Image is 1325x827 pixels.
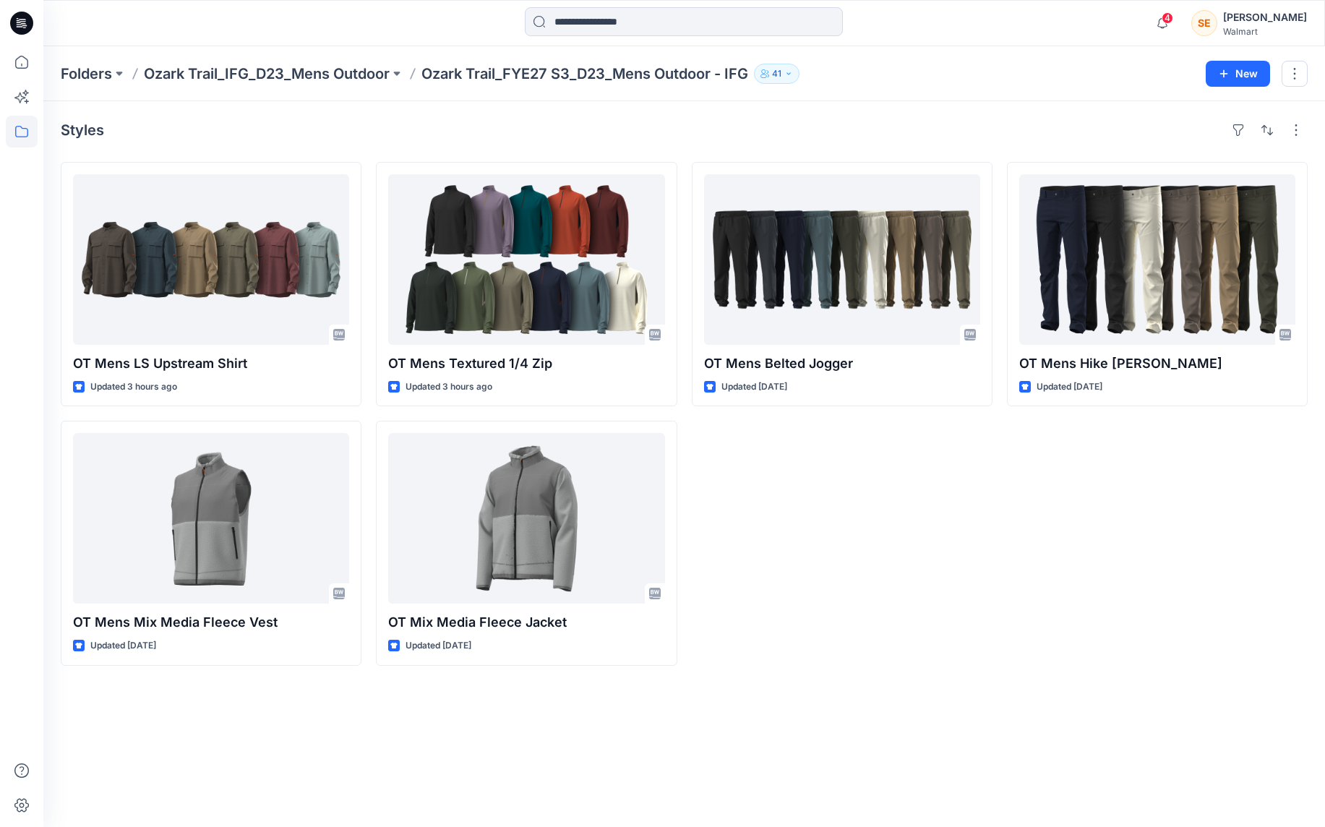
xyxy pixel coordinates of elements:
[388,433,664,604] a: OT Mix Media Fleece Jacket
[1037,380,1102,395] p: Updated [DATE]
[144,64,390,84] a: Ozark Trail_IFG_D23_Mens Outdoor
[704,353,980,374] p: OT Mens Belted Jogger
[406,380,492,395] p: Updated 3 hours ago
[388,353,664,374] p: OT Mens Textured 1/4 Zip
[704,174,980,345] a: OT Mens Belted Jogger
[73,433,349,604] a: OT Mens Mix Media Fleece Vest
[1206,61,1270,87] button: New
[1191,10,1217,36] div: SE
[754,64,799,84] button: 41
[90,638,156,654] p: Updated [DATE]
[1223,26,1307,37] div: Walmart
[388,612,664,633] p: OT Mix Media Fleece Jacket
[61,64,112,84] a: Folders
[421,64,748,84] p: Ozark Trail_FYE27 S3_D23_Mens Outdoor - IFG
[73,174,349,345] a: OT Mens LS Upstream Shirt
[73,353,349,374] p: OT Mens LS Upstream Shirt
[1223,9,1307,26] div: [PERSON_NAME]
[90,380,177,395] p: Updated 3 hours ago
[721,380,787,395] p: Updated [DATE]
[1019,353,1295,374] p: OT Mens Hike [PERSON_NAME]
[772,66,781,82] p: 41
[73,612,349,633] p: OT Mens Mix Media Fleece Vest
[388,174,664,345] a: OT Mens Textured 1/4 Zip
[1019,174,1295,345] a: OT Mens Hike Jean
[406,638,471,654] p: Updated [DATE]
[1162,12,1173,24] span: 4
[61,121,104,139] h4: Styles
